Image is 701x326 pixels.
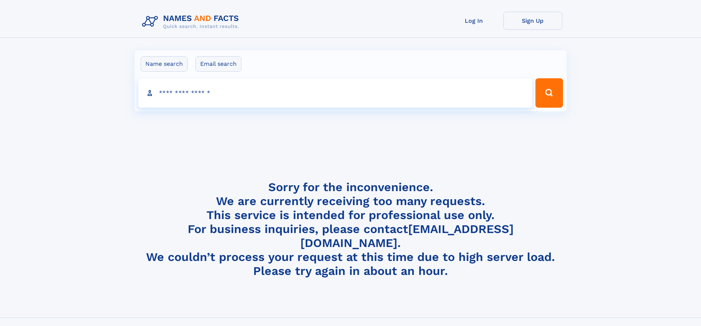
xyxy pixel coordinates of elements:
[138,78,532,108] input: search input
[300,222,514,250] a: [EMAIL_ADDRESS][DOMAIN_NAME]
[535,78,563,108] button: Search Button
[445,12,503,30] a: Log In
[141,56,188,72] label: Name search
[503,12,562,30] a: Sign Up
[139,180,562,278] h4: Sorry for the inconvenience. We are currently receiving too many requests. This service is intend...
[195,56,241,72] label: Email search
[139,12,245,32] img: Logo Names and Facts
